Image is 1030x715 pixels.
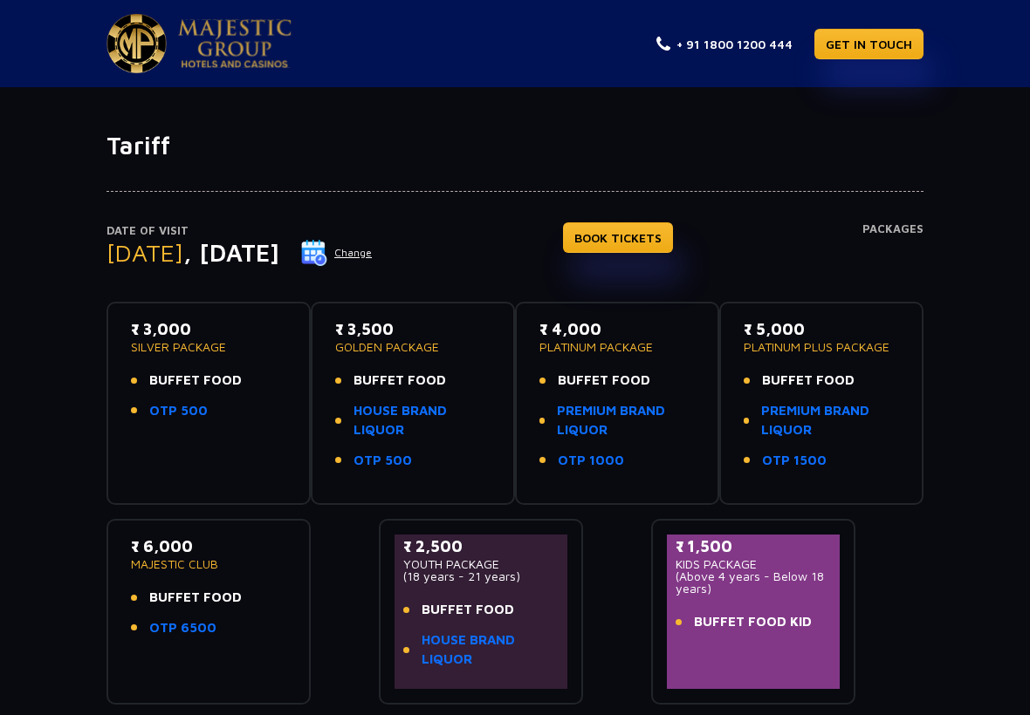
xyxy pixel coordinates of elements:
p: YOUTH PACKAGE [403,558,559,570]
a: OTP 500 [354,451,412,471]
p: MAJESTIC CLUB [131,558,286,570]
span: BUFFET FOOD [762,371,855,391]
a: GET IN TOUCH [814,29,924,59]
p: ₹ 5,000 [744,317,899,341]
p: ₹ 4,000 [539,317,695,341]
span: [DATE] [106,238,183,267]
a: PREMIUM BRAND LIQUOR [761,401,899,440]
span: , [DATE] [183,238,279,267]
p: (Above 4 years - Below 18 years) [676,570,831,595]
p: (18 years - 21 years) [403,570,559,582]
a: HOUSE BRAND LIQUOR [422,630,559,670]
a: + 91 1800 1200 444 [656,35,793,53]
p: ₹ 3,000 [131,317,286,341]
span: BUFFET FOOD [422,600,514,620]
p: Date of Visit [106,222,373,240]
a: OTP 1000 [558,451,624,471]
span: BUFFET FOOD [149,588,242,608]
p: GOLDEN PACKAGE [335,341,491,353]
img: Majestic Pride [178,19,292,68]
span: BUFFET FOOD KID [694,612,812,632]
p: SILVER PACKAGE [131,341,286,353]
a: HOUSE BRAND LIQUOR [354,401,491,440]
a: OTP 6500 [149,618,216,638]
h4: Packages [862,222,924,285]
p: ₹ 2,500 [403,535,559,558]
p: KIDS PACKAGE [676,558,831,570]
h1: Tariff [106,131,924,160]
span: BUFFET FOOD [149,371,242,391]
p: ₹ 3,500 [335,317,491,341]
p: ₹ 1,500 [676,535,831,558]
a: OTP 1500 [762,451,827,471]
p: PLATINUM PACKAGE [539,341,695,353]
a: OTP 500 [149,401,208,421]
img: Majestic Pride [106,14,167,73]
a: BOOK TICKETS [563,222,673,253]
button: Change [300,239,373,267]
a: PREMIUM BRAND LIQUOR [557,401,695,440]
span: BUFFET FOOD [558,371,650,391]
p: ₹ 6,000 [131,535,286,558]
span: BUFFET FOOD [354,371,446,391]
p: PLATINUM PLUS PACKAGE [744,341,899,353]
